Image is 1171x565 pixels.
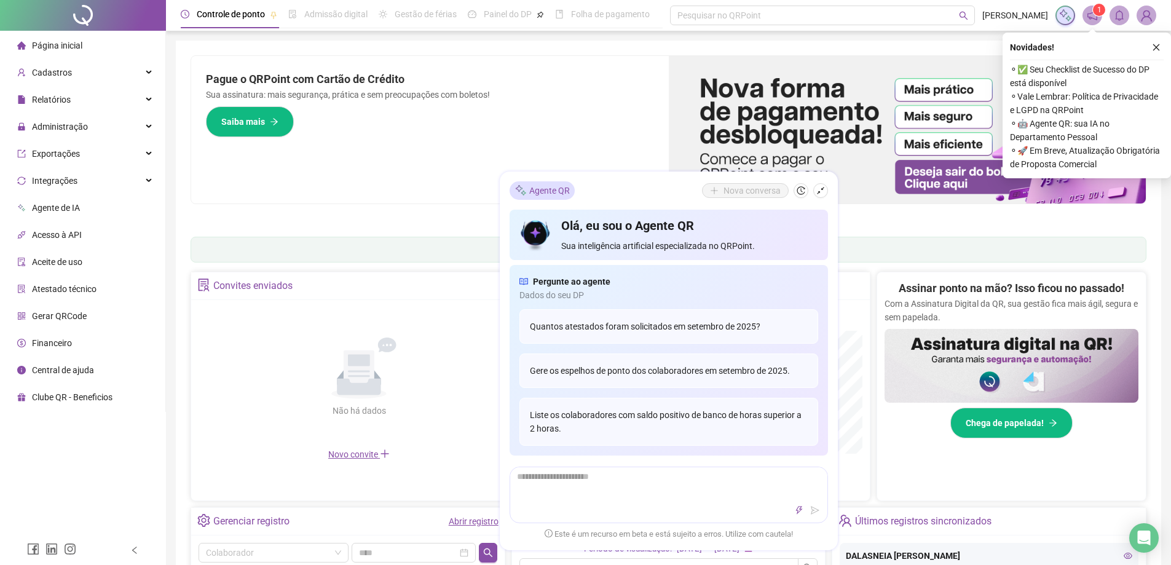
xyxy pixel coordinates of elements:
span: sun [379,10,387,18]
div: Convites enviados [213,275,293,296]
img: banner%2F02c71560-61a6-44d4-94b9-c8ab97240462.png [885,329,1138,403]
span: Exportações [32,149,80,159]
span: Novo convite [328,449,390,459]
span: search [959,11,968,20]
span: Gestão de férias [395,9,457,19]
span: left [130,546,139,555]
button: Chega de papelada! [950,408,1073,438]
img: banner%2F096dab35-e1a4-4d07-87c2-cf089f3812bf.png [669,56,1146,203]
span: dollar [17,339,26,347]
sup: 1 [1093,4,1105,16]
h4: Olá, eu sou o Agente QR [561,217,818,234]
span: Sua inteligência artificial especializada no QRPoint. [561,239,818,253]
span: exclamation-circle [545,529,553,537]
span: Controle de ponto [197,9,265,19]
span: book [555,10,564,18]
span: Aceite de uso [32,257,82,267]
span: Chega de papelada! [966,416,1044,430]
span: eye [1124,551,1132,560]
span: Relatórios [32,95,71,105]
span: sync [17,176,26,185]
span: info-circle [17,366,26,374]
span: arrow-right [270,117,278,126]
span: Integrações [32,176,77,186]
button: send [808,503,822,518]
span: Financeiro [32,338,72,348]
span: setting [197,514,210,527]
span: team [838,514,851,527]
span: user-add [17,68,26,77]
span: Painel do DP [484,9,532,19]
span: pushpin [270,11,277,18]
span: ⚬ ✅ Seu Checklist de Sucesso do DP está disponível [1010,63,1164,90]
span: audit [17,258,26,266]
span: pushpin [537,11,544,18]
span: file-done [288,10,297,18]
span: ⚬ Vale Lembrar: Política de Privacidade e LGPD na QRPoint [1010,90,1164,117]
span: Atestado técnico [32,284,97,294]
span: bell [1114,10,1125,21]
div: Não há dados [302,404,416,417]
span: Dados do seu DP [519,288,818,302]
h2: Pague o QRPoint com Cartão de Crédito [206,71,654,88]
span: dashboard [468,10,476,18]
span: Este é um recurso em beta e está sujeito a erros. Utilize com cautela! [545,528,793,540]
span: thunderbolt [795,506,803,515]
span: Central de ajuda [32,365,94,375]
span: history [797,186,805,195]
button: Nova conversa [702,183,789,198]
span: Agente de IA [32,203,80,213]
span: Admissão digital [304,9,368,19]
span: api [17,231,26,239]
span: Administração [32,122,88,132]
span: solution [17,285,26,293]
span: Pergunte ao agente [533,275,610,288]
div: Agente QR [510,181,575,200]
span: export [17,149,26,158]
div: DALASNEIA [PERSON_NAME] [846,549,1132,563]
span: search [483,548,493,558]
span: ⚬ 🤖 Agente QR: sua IA no Departamento Pessoal [1010,117,1164,144]
span: notification [1087,10,1098,21]
button: Saiba mais [206,106,294,137]
span: ⚬ 🚀 Em Breve, Atualização Obrigatória de Proposta Comercial [1010,144,1164,171]
span: Novidades ! [1010,41,1054,54]
div: Gerenciar registro [213,511,290,532]
span: [PERSON_NAME] [982,9,1048,22]
span: Clube QR - Beneficios [32,392,112,402]
span: Acesso à API [32,230,82,240]
span: clock-circle [181,10,189,18]
img: sparkle-icon.fc2bf0ac1784a2077858766a79e2daf3.svg [1059,9,1072,22]
div: Gere os espelhos de ponto dos colaboradores em setembro de 2025. [519,354,818,388]
span: lock [17,122,26,131]
span: facebook [27,543,39,555]
span: qrcode [17,312,26,320]
span: gift [17,393,26,401]
span: file [17,95,26,104]
div: Open Intercom Messenger [1129,523,1159,553]
span: Cadastros [32,68,72,77]
span: home [17,41,26,50]
span: close [1152,43,1161,52]
span: Saiba mais [221,115,265,128]
span: 1 [1097,6,1102,14]
span: solution [197,279,210,291]
div: Últimos registros sincronizados [855,511,992,532]
h2: Assinar ponto na mão? Isso ficou no passado! [899,280,1124,297]
span: linkedin [45,543,58,555]
span: shrink [816,186,825,195]
span: Folha de pagamento [571,9,650,19]
span: arrow-right [1049,419,1057,427]
span: instagram [64,543,76,555]
img: icon [519,217,552,253]
span: read [519,275,528,288]
span: plus [380,449,390,459]
a: Abrir registro [449,516,499,526]
img: 69671 [1137,6,1156,25]
div: Liste os colaboradores com saldo positivo de banco de horas superior a 2 horas. [519,398,818,446]
p: Com a Assinatura Digital da QR, sua gestão fica mais ágil, segura e sem papelada. [885,297,1138,324]
span: Página inicial [32,41,82,50]
img: sparkle-icon.fc2bf0ac1784a2077858766a79e2daf3.svg [515,184,527,197]
button: thunderbolt [792,503,806,518]
div: Quantos atestados foram solicitados em setembro de 2025? [519,309,818,344]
